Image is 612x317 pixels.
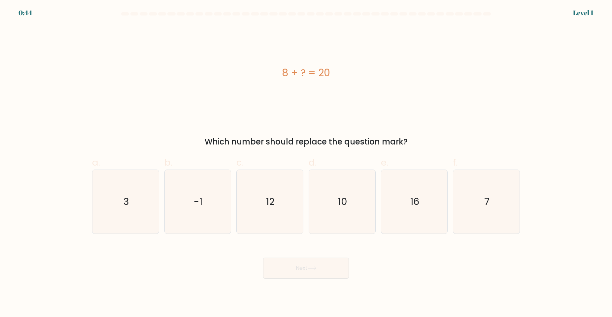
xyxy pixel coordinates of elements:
div: 0:44 [18,8,32,18]
span: d. [309,156,317,169]
text: 12 [266,195,275,208]
div: 8 + ? = 20 [92,65,520,80]
text: 3 [123,195,129,208]
span: b. [164,156,172,169]
text: 7 [485,195,490,208]
span: a. [92,156,100,169]
span: f. [453,156,458,169]
text: 16 [410,195,419,208]
text: 10 [338,195,347,208]
span: c. [236,156,244,169]
div: Which number should replace the question mark? [96,136,516,148]
span: e. [381,156,388,169]
div: Level 1 [573,8,594,18]
text: -1 [194,195,203,208]
button: Next [263,258,349,279]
